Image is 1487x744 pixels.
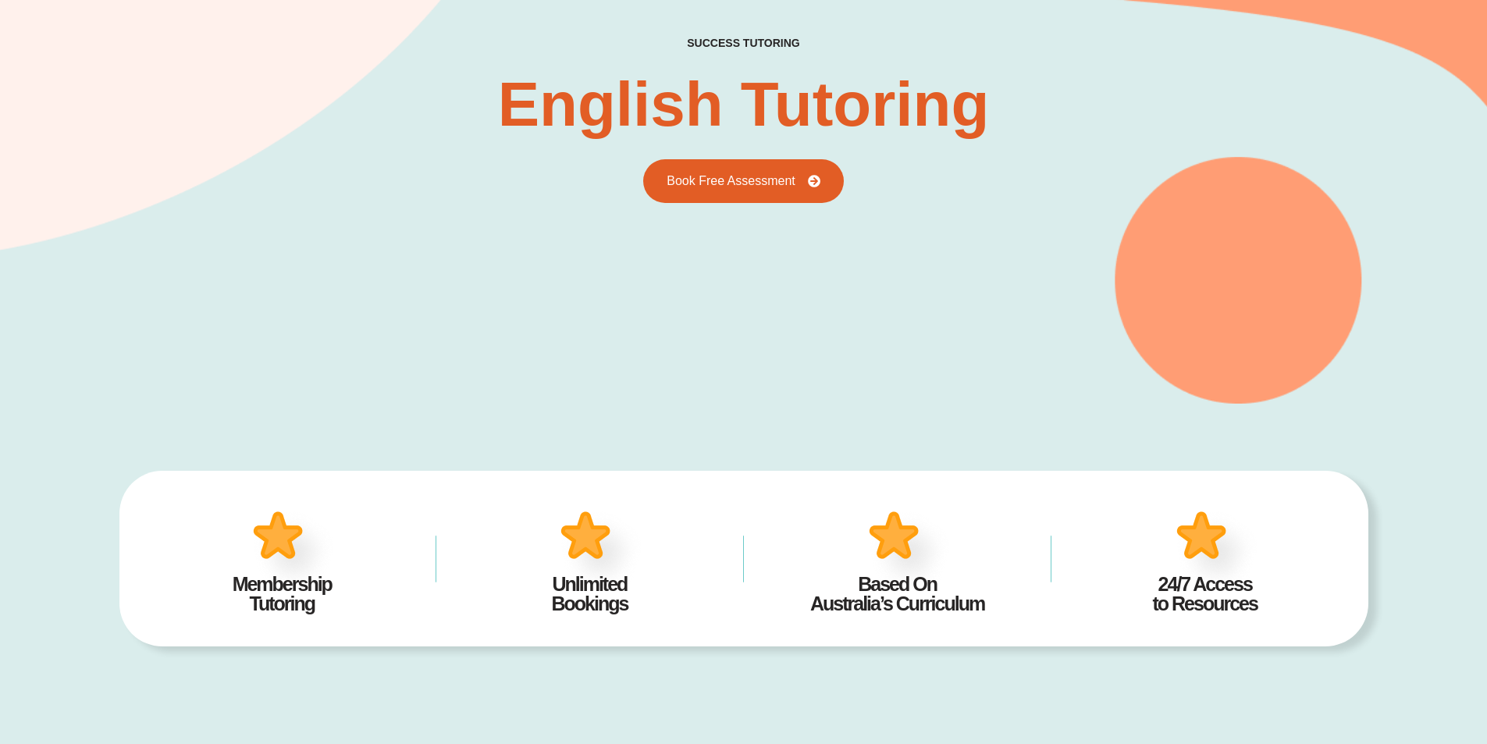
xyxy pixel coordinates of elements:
[687,36,799,50] h2: success tutoring
[667,175,795,187] span: Book Free Assessment
[498,73,990,136] h2: English Tutoring
[152,575,413,614] h4: Membership Tutoring
[1075,575,1336,614] h4: 24/7 Access to Resources
[643,159,844,203] a: Book Free Assessment
[1137,116,1487,744] iframe: Chat Widget
[460,575,720,614] h4: Unlimited Bookings
[767,575,1028,614] h4: Based On Australia’s Curriculum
